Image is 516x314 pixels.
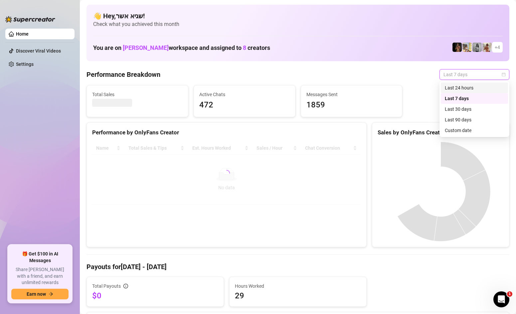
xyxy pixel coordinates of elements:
[11,266,69,286] span: Share [PERSON_NAME] with a friend, and earn unlimited rewards
[11,289,69,299] button: Earn nowarrow-right
[495,44,500,51] span: + 4
[16,48,61,54] a: Discover Viral Videos
[223,170,230,177] span: loading
[441,114,508,125] div: Last 90 days
[92,91,183,98] span: Total Sales
[378,128,504,137] div: Sales by OnlyFans Creator
[445,95,504,102] div: Last 7 days
[306,99,397,111] span: 1859
[482,43,492,52] img: Green
[5,16,55,23] img: logo-BBDzfeDw.svg
[49,292,53,296] span: arrow-right
[441,125,508,136] div: Custom date
[16,62,34,67] a: Settings
[199,99,290,111] span: 472
[306,91,397,98] span: Messages Sent
[493,291,509,307] iframe: Intercom live chat
[123,44,169,51] span: [PERSON_NAME]
[445,116,504,123] div: Last 90 days
[441,82,508,93] div: Last 24 hours
[93,44,270,52] h1: You are on workspace and assigned to creators
[462,43,472,52] img: Prinssesa4u
[92,282,121,290] span: Total Payouts
[86,262,509,271] h4: Payouts for [DATE] - [DATE]
[443,70,505,79] span: Last 7 days
[502,73,506,77] span: calendar
[92,290,218,301] span: $0
[235,290,361,301] span: 29
[441,93,508,104] div: Last 7 days
[16,31,29,37] a: Home
[199,91,290,98] span: Active Chats
[123,284,128,288] span: info-circle
[11,251,69,264] span: 🎁 Get $100 in AI Messages
[472,43,482,52] img: A
[235,282,361,290] span: Hours Worked
[243,44,246,51] span: 8
[507,291,512,297] span: 1
[92,128,361,137] div: Performance by OnlyFans Creator
[445,105,504,113] div: Last 30 days
[445,84,504,91] div: Last 24 hours
[27,291,46,297] span: Earn now
[452,43,462,52] img: D
[445,127,504,134] div: Custom date
[441,104,508,114] div: Last 30 days
[93,11,503,21] h4: 👋 Hey, שגיא אשר !
[86,70,160,79] h4: Performance Breakdown
[93,21,503,28] span: Check what you achieved this month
